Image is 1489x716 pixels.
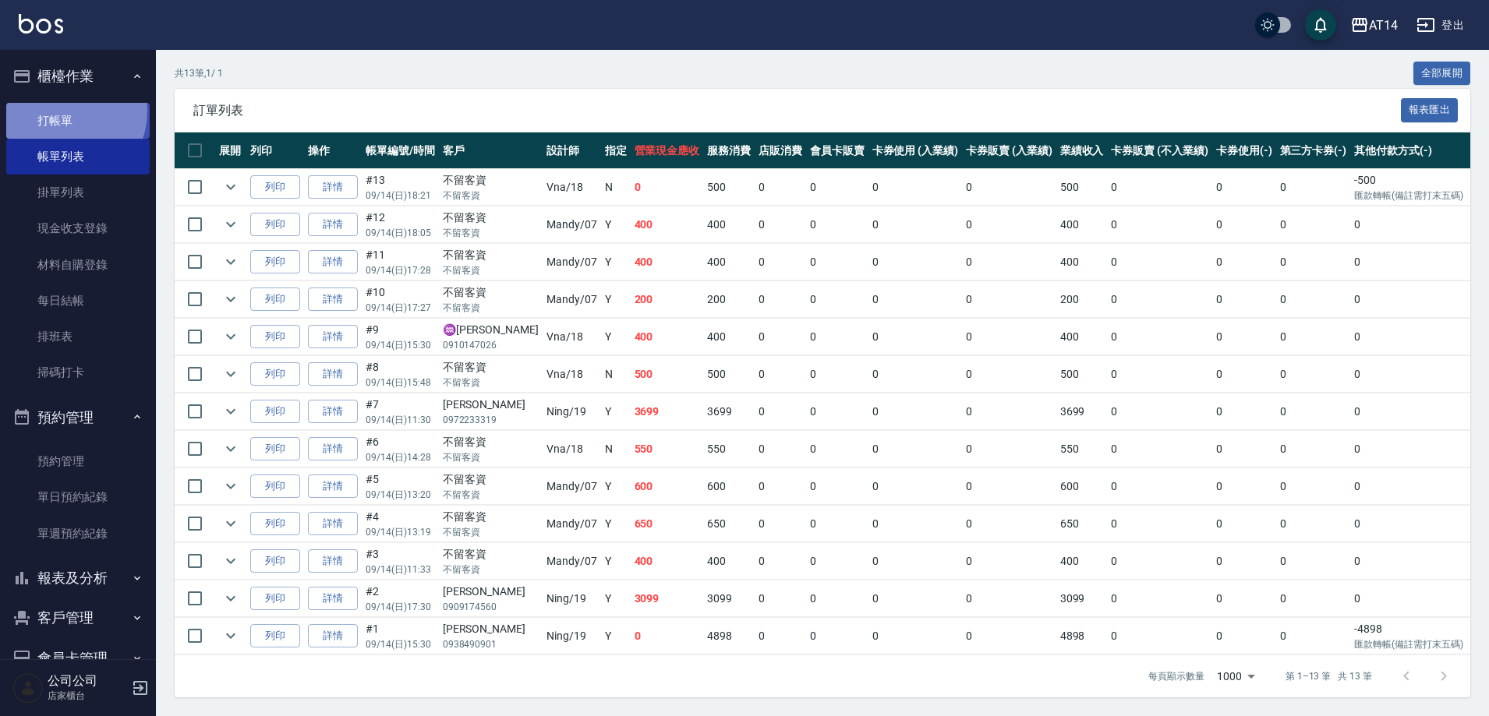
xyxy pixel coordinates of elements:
td: 0 [1350,281,1466,318]
a: 詳情 [308,362,358,386]
button: 列印 [250,213,300,237]
td: #3 [362,543,439,580]
a: 詳情 [308,400,358,424]
button: expand row [219,213,242,236]
td: 0 [1350,580,1466,617]
td: 0 [1212,281,1276,318]
td: 0 [1276,319,1351,355]
button: expand row [219,250,242,273]
button: save [1305,9,1336,41]
th: 業績收入 [1056,132,1108,169]
td: 0 [755,543,806,580]
td: Y [601,393,631,430]
a: 材料自購登錄 [6,247,150,283]
a: 詳情 [308,287,358,312]
div: 不留客資 [443,434,539,450]
th: 會員卡販賣 [806,132,868,169]
p: 0910147026 [443,338,539,352]
td: #10 [362,281,439,318]
td: #6 [362,431,439,467]
a: 詳情 [308,175,358,199]
a: 詳情 [308,587,358,611]
a: 現金收支登錄 [6,210,150,246]
td: Mandy /07 [543,206,601,243]
td: 0 [755,281,806,318]
td: Y [601,580,631,617]
a: 掃碼打卡 [6,354,150,390]
td: 0 [962,393,1056,430]
th: 第三方卡券(-) [1276,132,1351,169]
td: 400 [1056,244,1108,280]
td: Mandy /07 [543,281,601,318]
td: 0 [1350,468,1466,505]
button: expand row [219,362,242,386]
td: 0 [962,169,1056,206]
a: 排班表 [6,319,150,354]
button: 列印 [250,287,300,312]
td: 0 [806,506,868,542]
td: 0 [962,580,1056,617]
div: 不留客資 [443,509,539,525]
td: 400 [703,543,755,580]
button: 櫃檯作業 [6,56,150,97]
button: expand row [219,175,242,199]
a: 詳情 [308,549,358,573]
td: 0 [868,618,963,654]
a: 詳情 [308,474,358,499]
th: 卡券使用(-) [1212,132,1276,169]
th: 列印 [246,132,304,169]
td: -500 [1350,169,1466,206]
button: 列印 [250,549,300,573]
td: 0 [868,431,963,467]
td: 0 [1107,319,1211,355]
td: Mandy /07 [543,543,601,580]
td: 0 [1212,393,1276,430]
td: #5 [362,468,439,505]
th: 設計師 [543,132,601,169]
p: 不留客資 [443,226,539,240]
a: 詳情 [308,512,358,536]
h5: 公司公司 [48,673,127,689]
td: 650 [703,506,755,542]
td: 0 [1212,319,1276,355]
td: 0 [868,468,963,505]
td: #1 [362,618,439,654]
td: 200 [1056,281,1108,318]
td: Vna /18 [543,169,601,206]
td: 0 [1350,319,1466,355]
td: 0 [868,356,963,393]
td: 500 [1056,169,1108,206]
td: 0 [755,618,806,654]
td: Vna /18 [543,356,601,393]
td: Ning /19 [543,393,601,430]
td: 550 [631,431,704,467]
td: 0 [1107,468,1211,505]
td: 0 [1107,244,1211,280]
td: 400 [631,319,704,355]
div: 不留客資 [443,210,539,226]
td: Ning /19 [543,580,601,617]
td: 0 [755,393,806,430]
button: expand row [219,474,242,498]
button: 列印 [250,512,300,536]
td: 0 [1276,281,1351,318]
div: 不留客資 [443,471,539,488]
td: 0 [868,206,963,243]
a: 打帳單 [6,103,150,139]
td: 0 [868,319,963,355]
td: 0 [1276,356,1351,393]
p: 0972233319 [443,413,539,427]
td: 400 [631,244,704,280]
td: 550 [1056,431,1108,467]
td: 0 [868,506,963,542]
p: 09/14 (日) 17:28 [366,263,435,277]
button: 列印 [250,587,300,611]
td: 0 [962,356,1056,393]
p: 不留客資 [443,450,539,464]
td: #12 [362,206,439,243]
button: 列印 [250,400,300,424]
div: ♒[PERSON_NAME] [443,322,539,338]
p: 共 13 筆, 1 / 1 [175,66,223,80]
div: 不留客資 [443,359,539,376]
th: 操作 [304,132,362,169]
